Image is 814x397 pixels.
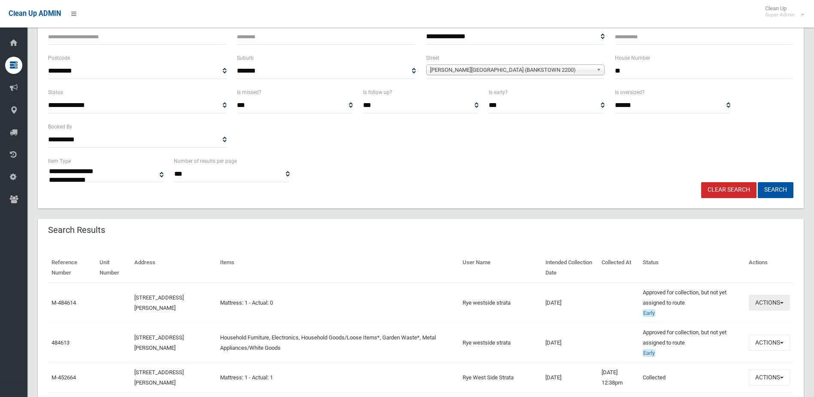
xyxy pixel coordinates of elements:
label: Is early? [489,88,508,97]
label: Is follow up? [363,88,392,97]
th: Actions [745,253,793,283]
a: [STREET_ADDRESS][PERSON_NAME] [134,334,184,351]
td: [DATE] [542,363,599,392]
th: User Name [459,253,542,283]
td: Approved for collection, but not yet assigned to route [639,323,745,363]
a: M-484614 [51,299,76,306]
th: Status [639,253,745,283]
td: Rye westside strata [459,283,542,323]
a: 484613 [51,339,70,346]
small: Super Admin [765,12,795,18]
th: Collected At [598,253,639,283]
button: Search [758,182,793,198]
a: [STREET_ADDRESS][PERSON_NAME] [134,294,184,311]
td: [DATE] 12:38pm [598,363,639,392]
span: Early [643,309,655,317]
label: Street [426,53,439,63]
label: Item Type [48,156,71,166]
span: Clean Up [761,5,803,18]
td: Household Furniture, Electronics, Household Goods/Loose Items*, Garden Waste*, Metal Appliances/W... [217,323,459,363]
td: [DATE] [542,323,599,363]
button: Actions [749,370,790,385]
td: Mattress: 1 - Actual: 0 [217,283,459,323]
th: Reference Number [48,253,96,283]
td: Rye West Side Strata [459,363,542,392]
label: Status [48,88,63,97]
a: Clear Search [701,182,757,198]
header: Search Results [38,222,115,238]
label: Number of results per page [174,156,237,166]
span: Clean Up ADMIN [9,9,61,18]
label: Postcode [48,53,70,63]
label: Booked By [48,122,72,131]
th: Unit Number [96,253,131,283]
span: Early [643,349,655,357]
button: Actions [749,335,790,351]
a: M-452664 [51,374,76,381]
label: Is oversized? [615,88,645,97]
label: Is missed? [237,88,261,97]
a: [STREET_ADDRESS][PERSON_NAME] [134,369,184,386]
label: House Number [615,53,650,63]
button: Actions [749,295,790,311]
td: Mattress: 1 - Actual: 1 [217,363,459,392]
th: Intended Collection Date [542,253,599,283]
td: [DATE] [542,283,599,323]
th: Items [217,253,459,283]
td: Approved for collection, but not yet assigned to route [639,283,745,323]
span: [PERSON_NAME][GEOGRAPHIC_DATA] (BANKSTOWN 2200) [430,65,593,75]
label: Suburb [237,53,254,63]
th: Address [131,253,217,283]
td: Collected [639,363,745,392]
td: Rye westside strata [459,323,542,363]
